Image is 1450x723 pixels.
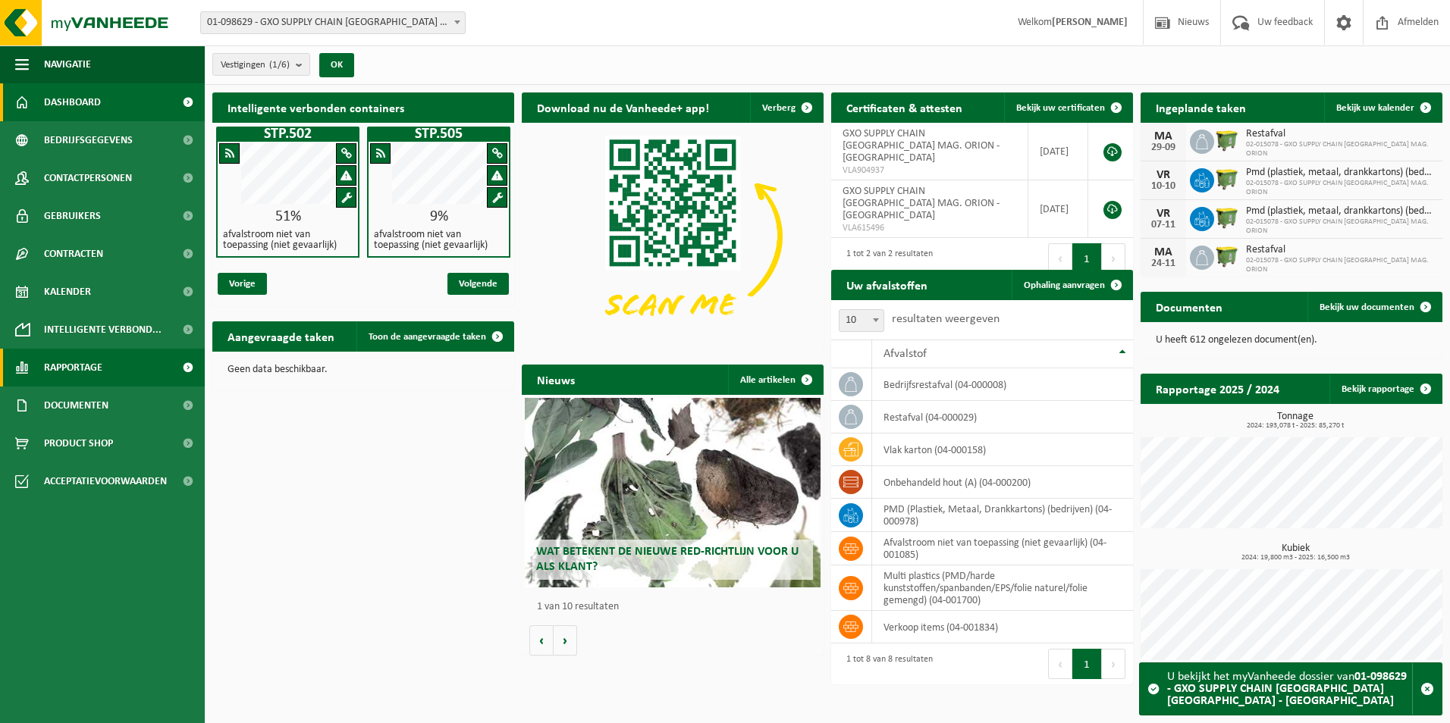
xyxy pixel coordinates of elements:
[536,546,799,572] span: Wat betekent de nieuwe RED-richtlijn voor u als klant?
[1148,543,1442,562] h3: Kubiek
[1148,142,1179,153] div: 29-09
[447,273,509,295] span: Volgende
[1141,292,1238,321] h2: Documenten
[212,321,350,351] h2: Aangevraagde taken
[1156,335,1427,346] p: U heeft 612 ongelezen document(en).
[872,433,1134,466] td: vlak karton (04-000158)
[1012,270,1131,300] a: Ophaling aanvragen
[872,401,1134,433] td: restafval (04-000029)
[1148,554,1442,562] span: 2024: 19,800 m3 - 2025: 16,500 m3
[1072,649,1102,679] button: 1
[1246,244,1435,256] span: Restafval
[1048,649,1072,679] button: Previous
[1307,292,1441,322] a: Bekijk uw documenten
[212,92,514,122] h2: Intelligente verbonden containers
[522,92,724,122] h2: Download nu de Vanheede+ app!
[44,462,167,500] span: Acceptatievoorwaarden
[843,222,1016,234] span: VLA615496
[1028,123,1088,180] td: [DATE]
[529,625,554,656] button: Vorige
[44,424,113,462] span: Product Shop
[1141,92,1261,122] h2: Ingeplande taken
[840,310,883,331] span: 10
[1336,103,1414,113] span: Bekijk uw kalender
[1141,374,1295,403] h2: Rapportage 2025 / 2024
[44,197,101,235] span: Gebruikers
[1214,243,1240,269] img: WB-1100-HPE-GN-50
[1246,128,1435,140] span: Restafval
[839,242,933,275] div: 1 tot 2 van 2 resultaten
[872,532,1134,565] td: afvalstroom niet van toepassing (niet gevaarlijk) (04-001085)
[1052,17,1128,28] strong: [PERSON_NAME]
[831,270,943,299] h2: Uw afvalstoffen
[1148,208,1179,220] div: VR
[44,45,91,83] span: Navigatie
[44,235,103,273] span: Contracten
[728,365,822,395] a: Alle artikelen
[1324,92,1441,123] a: Bekijk uw kalender
[1246,140,1435,158] span: 02-015078 - GXO SUPPLY CHAIN [GEOGRAPHIC_DATA] MAG. ORION
[1072,243,1102,274] button: 1
[1167,671,1407,707] strong: 01-098629 - GXO SUPPLY CHAIN [GEOGRAPHIC_DATA] [GEOGRAPHIC_DATA] - [GEOGRAPHIC_DATA]
[1148,181,1179,192] div: 10-10
[1246,256,1435,274] span: 02-015078 - GXO SUPPLY CHAIN [GEOGRAPHIC_DATA] MAG. ORION
[554,625,577,656] button: Volgende
[1004,92,1131,123] a: Bekijk uw certificaten
[522,123,824,349] img: Download de VHEPlus App
[44,387,108,424] span: Documenten
[223,230,353,251] h4: afvalstroom niet van toepassing (niet gevaarlijk)
[1214,205,1240,230] img: WB-1100-HPE-GN-51
[1246,179,1435,197] span: 02-015078 - GXO SUPPLY CHAIN [GEOGRAPHIC_DATA] MAG. ORION
[839,309,884,332] span: 10
[522,365,590,394] h2: Nieuws
[319,53,354,77] button: OK
[843,164,1016,177] span: VLA904937
[1048,243,1072,274] button: Previous
[369,332,486,342] span: Toon de aangevraagde taken
[356,321,513,352] a: Toon de aangevraagde taken
[892,313,1000,325] label: resultaten weergeven
[762,103,796,113] span: Verberg
[525,398,821,587] a: Wat betekent de nieuwe RED-richtlijn voor u als klant?
[883,348,927,360] span: Afvalstof
[872,466,1134,499] td: onbehandeld hout (A) (04-000200)
[371,127,507,142] h1: STP.505
[1148,422,1442,430] span: 2024: 193,078 t - 2025: 85,270 t
[220,127,356,142] h1: STP.502
[1016,103,1105,113] span: Bekijk uw certificaten
[44,159,132,197] span: Contactpersonen
[1214,127,1240,153] img: WB-1100-HPE-GN-50
[218,209,358,224] div: 51%
[872,565,1134,611] td: multi plastics (PMD/harde kunststoffen/spanbanden/EPS/folie naturel/folie gemengd) (04-001700)
[1148,169,1179,181] div: VR
[1214,166,1240,192] img: WB-1100-HPE-GN-51
[1028,180,1088,238] td: [DATE]
[1246,167,1435,179] span: Pmd (plastiek, metaal, drankkartons) (bedrijven)
[44,349,102,387] span: Rapportage
[212,53,310,76] button: Vestigingen(1/6)
[228,365,499,375] p: Geen data beschikbaar.
[44,311,162,349] span: Intelligente verbond...
[843,186,1000,221] span: GXO SUPPLY CHAIN [GEOGRAPHIC_DATA] MAG. ORION - [GEOGRAPHIC_DATA]
[44,83,101,121] span: Dashboard
[750,92,822,123] button: Verberg
[839,647,933,681] div: 1 tot 8 van 8 resultaten
[200,11,466,34] span: 01-098629 - GXO SUPPLY CHAIN ANTWERP NV - ANTWERPEN
[872,499,1134,532] td: PMD (Plastiek, Metaal, Drankkartons) (bedrijven) (04-000978)
[1148,130,1179,142] div: MA
[872,611,1134,643] td: verkoop items (04-001834)
[1148,412,1442,430] h3: Tonnage
[44,121,133,159] span: Bedrijfsgegevens
[831,92,978,122] h2: Certificaten & attesten
[374,230,504,251] h4: afvalstroom niet van toepassing (niet gevaarlijk)
[269,60,290,70] count: (1/6)
[1148,246,1179,258] div: MA
[201,12,465,33] span: 01-098629 - GXO SUPPLY CHAIN ANTWERP NV - ANTWERPEN
[218,273,267,295] span: Vorige
[369,209,509,224] div: 9%
[1246,205,1435,218] span: Pmd (plastiek, metaal, drankkartons) (bedrijven)
[872,368,1134,401] td: bedrijfsrestafval (04-000008)
[1246,218,1435,236] span: 02-015078 - GXO SUPPLY CHAIN [GEOGRAPHIC_DATA] MAG. ORION
[537,602,816,612] p: 1 van 10 resultaten
[1148,220,1179,230] div: 07-11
